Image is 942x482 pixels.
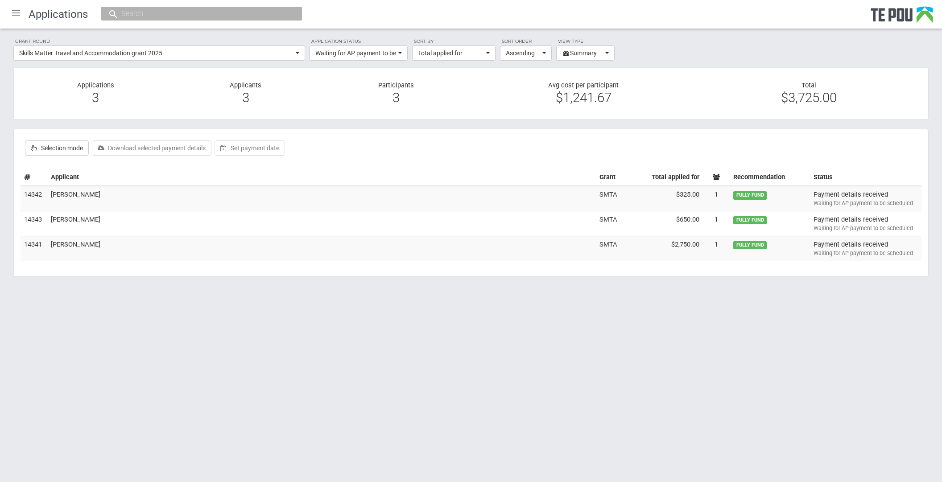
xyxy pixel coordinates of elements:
label: Sort by [412,37,496,45]
button: Summary [556,45,615,61]
td: SMTA [596,186,623,211]
td: 1 [703,211,730,236]
button: Ascending [500,45,552,61]
button: Waiting for AP payment to be scheduled [310,45,408,61]
span: FULLY FUND [733,191,767,199]
input: Search [119,9,276,18]
button: Skills Matter Travel and Accommodation grant 2025 [13,45,305,61]
div: $1,241.67 [478,94,690,102]
div: 3 [27,94,164,102]
span: Waiting for AP payment to be scheduled [315,49,396,58]
span: Total applied for [418,49,484,58]
div: Applications [21,81,171,107]
th: Grant [596,169,623,186]
span: FULLY FUND [733,241,767,249]
div: Applicants [171,81,321,107]
td: $650.00 [623,211,703,236]
th: Status [810,169,921,186]
div: 3 [327,94,464,102]
td: Payment details received [810,211,921,236]
div: Waiting for AP payment to be scheduled [814,224,918,232]
label: Application status [310,37,408,45]
th: Recommendation [730,169,810,186]
div: Waiting for AP payment to be scheduled [814,199,918,207]
div: Total [696,81,921,102]
div: 3 [178,94,314,102]
td: 1 [703,236,730,260]
td: [PERSON_NAME] [47,211,596,236]
span: Ascending [506,49,540,58]
label: Selection mode [25,140,89,156]
button: Set payment date [215,140,285,156]
td: $325.00 [623,186,703,211]
td: $2,750.00 [623,236,703,260]
div: Avg cost per participant [471,81,696,107]
td: [PERSON_NAME] [47,236,596,260]
td: [PERSON_NAME] [47,186,596,211]
button: Download selected payment details [92,140,211,156]
span: Skills Matter Travel and Accommodation grant 2025 [19,49,293,58]
label: Sort order [500,37,552,45]
div: $3,725.00 [703,94,915,102]
label: Grant round [13,37,305,45]
th: Total applied for [623,169,703,186]
td: SMTA [596,211,623,236]
span: Summary [562,49,603,58]
td: 14343 [21,211,47,236]
td: Payment details received [810,186,921,211]
th: Applicant [47,169,596,186]
button: Total applied for [412,45,496,61]
td: 14341 [21,236,47,260]
div: Participants [321,81,471,107]
label: View type [556,37,615,45]
td: 1 [703,186,730,211]
td: Payment details received [810,236,921,260]
td: SMTA [596,236,623,260]
div: Waiting for AP payment to be scheduled [814,249,918,257]
td: 14342 [21,186,47,211]
span: FULLY FUND [733,216,767,224]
